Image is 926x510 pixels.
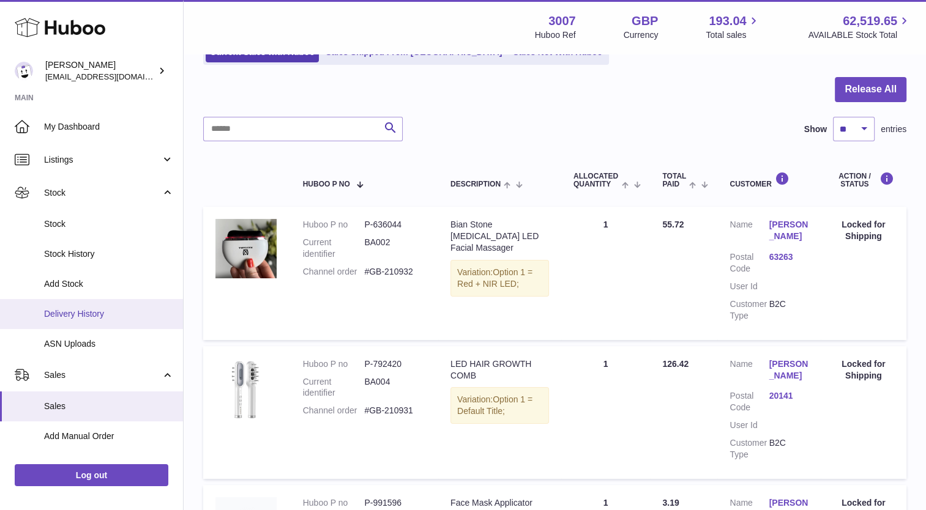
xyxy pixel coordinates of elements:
[303,497,365,509] dt: Huboo P no
[215,219,277,278] img: 30071708964935.jpg
[808,13,911,41] a: 62,519.65 AVAILABLE Stock Total
[730,219,769,245] dt: Name
[881,124,906,135] span: entries
[835,77,906,102] button: Release All
[450,497,549,509] div: Face Mask Applicator
[535,29,576,41] div: Huboo Ref
[364,376,426,399] dd: BA004
[769,358,808,382] a: [PERSON_NAME]
[730,437,769,460] dt: Customer Type
[303,219,365,231] dt: Huboo P no
[833,219,894,242] div: Locked for Shipping
[303,180,350,188] span: Huboo P no
[769,251,808,263] a: 63263
[833,172,894,188] div: Action / Status
[44,121,174,133] span: My Dashboard
[808,29,911,41] span: AVAILABLE Stock Total
[730,172,808,188] div: Customer
[303,237,365,260] dt: Current identifier
[44,369,161,381] span: Sales
[44,308,174,320] span: Delivery History
[15,464,168,486] a: Log out
[364,266,426,278] dd: #GB-210932
[662,359,689,369] span: 126.42
[730,419,769,431] dt: User Id
[44,401,174,412] span: Sales
[44,187,161,199] span: Stock
[364,237,426,260] dd: BA002
[44,278,174,290] span: Add Stock
[450,358,549,382] div: LED HAIR GROWTH COMB
[561,207,651,339] td: 1
[624,29,659,41] div: Currency
[548,13,576,29] strong: 3007
[364,497,426,509] dd: P-991596
[730,251,769,275] dt: Postal Code
[450,180,501,188] span: Description
[709,13,746,29] span: 193.04
[730,281,769,292] dt: User Id
[769,390,808,402] a: 20141
[45,59,155,83] div: [PERSON_NAME]
[364,358,426,370] dd: P-792420
[843,13,897,29] span: 62,519.65
[303,405,365,416] dt: Channel order
[730,358,769,385] dt: Name
[44,218,174,230] span: Stock
[15,62,33,80] img: bevmay@maysama.com
[833,358,894,382] div: Locked for Shipping
[632,13,658,29] strong: GBP
[662,498,679,508] span: 3.19
[573,172,619,188] span: ALLOCATED Quantity
[45,72,180,81] span: [EMAIL_ADDRESS][DOMAIN_NAME]
[303,266,365,278] dt: Channel order
[561,346,651,479] td: 1
[457,394,532,416] span: Option 1 = Default Title;
[730,298,769,322] dt: Customer Type
[44,248,174,260] span: Stock History
[44,431,174,442] span: Add Manual Order
[730,390,769,413] dt: Postal Code
[364,405,426,416] dd: #GB-210931
[662,220,684,229] span: 55.72
[450,260,549,297] div: Variation:
[804,124,827,135] label: Show
[706,29,760,41] span: Total sales
[303,376,365,399] dt: Current identifier
[44,338,174,350] span: ASN Uploads
[364,219,426,231] dd: P-636044
[303,358,365,370] dt: Huboo P no
[450,219,549,254] div: Bian Stone [MEDICAL_DATA] LED Facial Massager
[215,358,277,419] img: 30071687430506.png
[450,387,549,424] div: Variation:
[769,437,808,460] dd: B2C
[769,298,808,322] dd: B2C
[457,267,532,289] span: Option 1 = Red + NIR LED;
[44,154,161,166] span: Listings
[662,172,686,188] span: Total paid
[769,219,808,242] a: [PERSON_NAME]
[706,13,760,41] a: 193.04 Total sales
